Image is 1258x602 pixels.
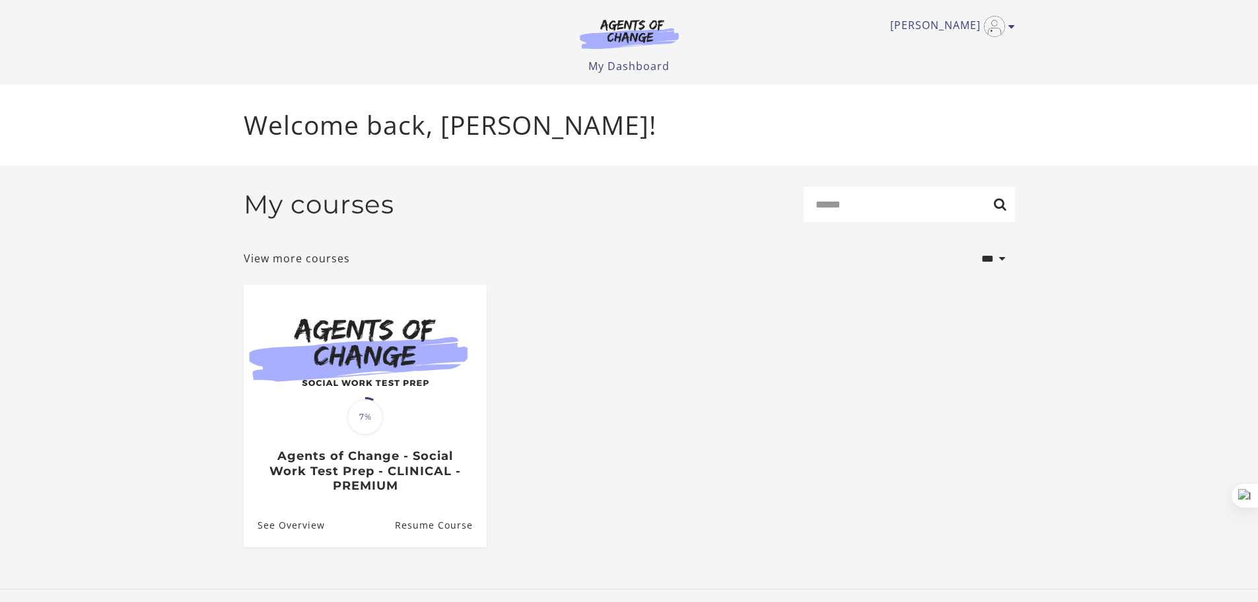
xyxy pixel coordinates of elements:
a: View more courses [244,250,350,266]
h3: Agents of Change - Social Work Test Prep - CLINICAL - PREMIUM [258,449,472,494]
p: Welcome back, [PERSON_NAME]! [244,106,1015,145]
h2: My courses [244,189,394,220]
a: Agents of Change - Social Work Test Prep - CLINICAL - PREMIUM: See Overview [244,504,325,546]
a: Toggle menu [890,16,1008,37]
span: 7% [347,399,383,435]
a: Agents of Change - Social Work Test Prep - CLINICAL - PREMIUM: Resume Course [394,504,486,546]
img: Agents of Change Logo [566,19,693,49]
a: My Dashboard [588,59,670,73]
